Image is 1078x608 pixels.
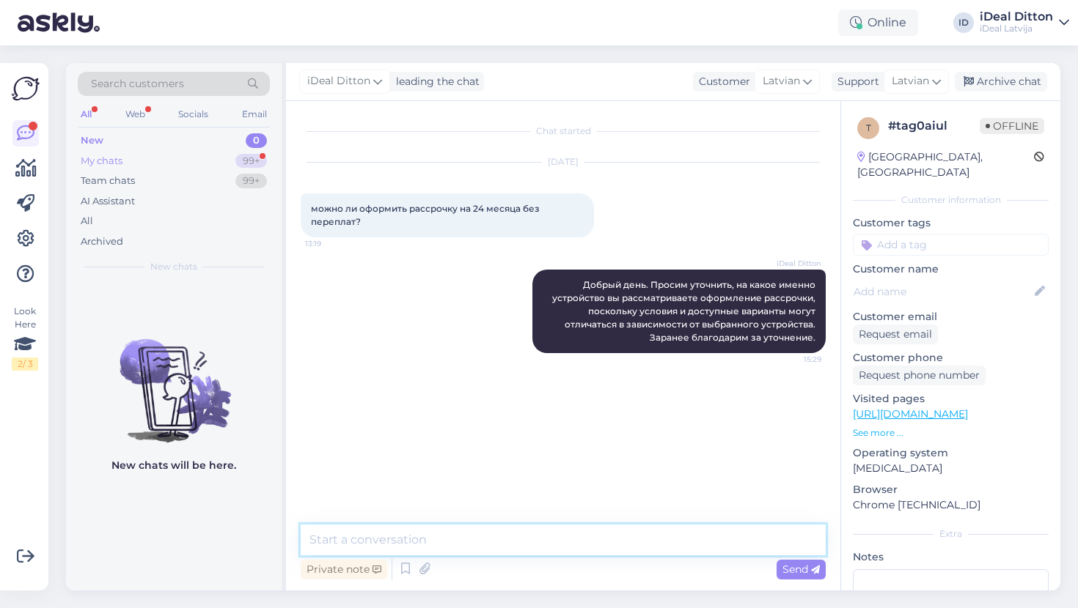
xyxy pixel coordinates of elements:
[766,354,821,365] span: 15:29
[857,149,1034,180] div: [GEOGRAPHIC_DATA], [GEOGRAPHIC_DATA]
[235,174,267,188] div: 99+
[853,325,938,344] div: Request email
[853,234,1049,256] input: Add a tag
[91,76,184,92] span: Search customers
[301,125,826,138] div: Chat started
[853,366,986,385] div: Request phone number
[301,155,826,168] div: [DATE]
[122,105,148,124] div: Web
[853,309,1049,325] p: Customer email
[311,203,542,227] span: можно ли оформить рассрочку на 24 месяца без переплат?
[307,73,370,89] span: iDeal Ditton
[81,154,122,168] div: My chats
[853,391,1049,407] p: Visited pages
[980,23,1053,34] div: iDeal Latvija
[693,74,750,89] div: Customer
[390,74,480,89] div: leading the chat
[892,73,929,89] span: Latvian
[81,234,123,249] div: Archived
[782,563,820,576] span: Send
[953,12,974,33] div: ID
[866,122,871,133] span: t
[12,357,38,371] div: 2 / 3
[853,445,1049,461] p: Operating system
[888,117,980,135] div: # tag0aiul
[246,133,267,148] div: 0
[235,154,267,168] div: 99+
[853,426,1049,440] p: See more ...
[853,350,1049,366] p: Customer phone
[66,313,282,445] img: No chats
[81,214,93,229] div: All
[81,174,135,188] div: Team chats
[853,527,1049,541] div: Extra
[838,10,918,36] div: Online
[980,11,1053,23] div: iDeal Ditton
[853,497,1049,513] p: Chrome [TECHNICAL_ID]
[853,262,1049,277] p: Customer name
[854,283,1032,300] input: Add name
[853,407,968,420] a: [URL][DOMAIN_NAME]
[832,74,879,89] div: Support
[980,118,1044,134] span: Offline
[150,260,197,273] span: New chats
[766,258,821,269] span: iDeal Ditton
[175,105,211,124] div: Socials
[12,75,40,103] img: Askly Logo
[552,279,818,343] span: Добрый день. Просим уточнить, на какое именно устройство вы рассматриваете оформление рассрочки, ...
[12,305,38,371] div: Look Here
[305,238,360,249] span: 13:19
[81,133,103,148] div: New
[301,560,387,579] div: Private note
[78,105,95,124] div: All
[81,194,135,209] div: AI Assistant
[853,482,1049,497] p: Browser
[239,105,270,124] div: Email
[853,549,1049,565] p: Notes
[853,193,1049,207] div: Customer information
[955,72,1047,92] div: Archive chat
[111,458,236,473] p: New chats will be here.
[853,215,1049,231] p: Customer tags
[853,461,1049,476] p: [MEDICAL_DATA]
[980,11,1069,34] a: iDeal DittoniDeal Latvija
[763,73,800,89] span: Latvian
